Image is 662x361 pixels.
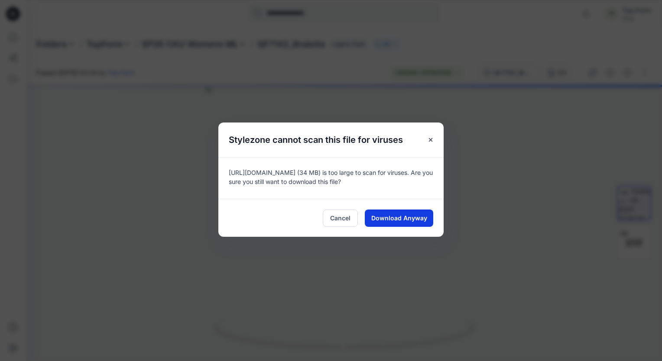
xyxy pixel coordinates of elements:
[423,132,438,148] button: Close
[371,213,427,222] span: Download Anyway
[218,122,413,157] h5: Stylezone cannot scan this file for viruses
[330,213,350,222] span: Cancel
[323,210,358,227] button: Cancel
[218,157,444,199] div: [URL][DOMAIN_NAME] (34 MB) is too large to scan for viruses. Are you sure you still want to downl...
[365,210,433,227] button: Download Anyway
